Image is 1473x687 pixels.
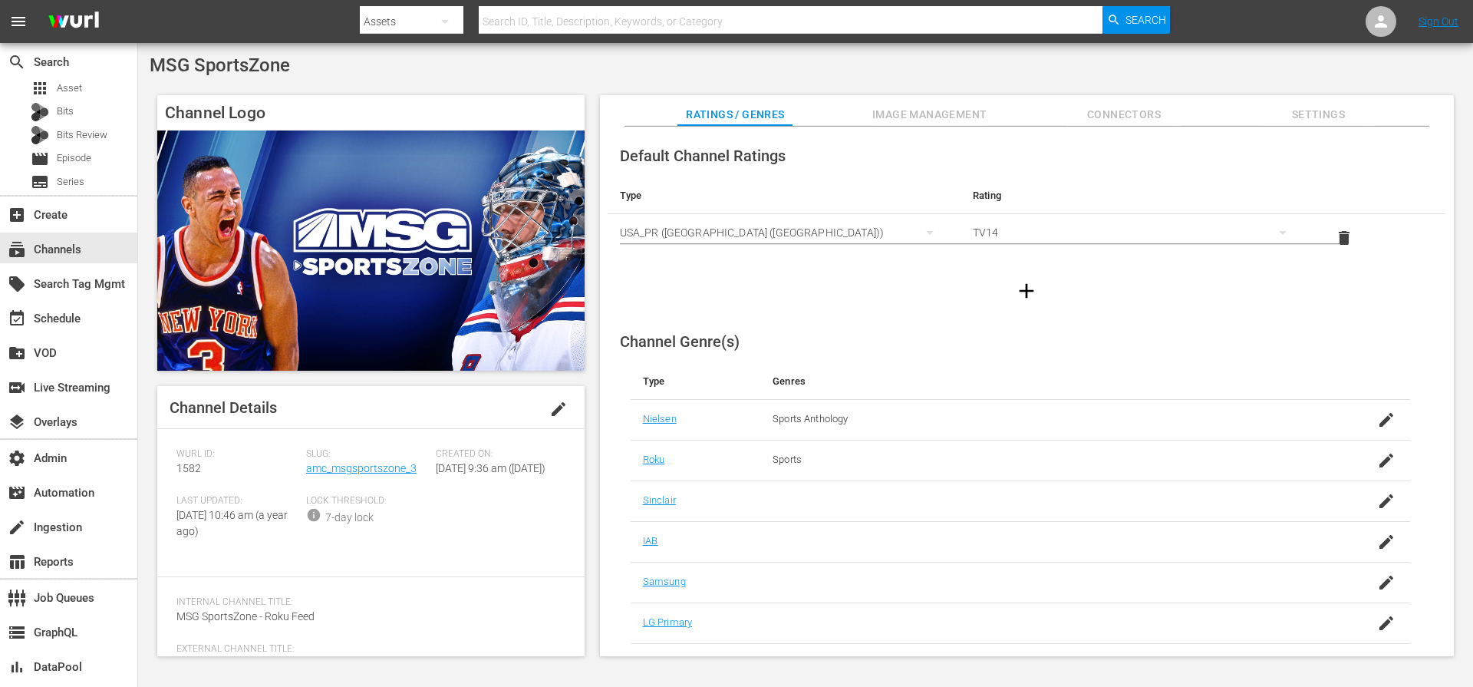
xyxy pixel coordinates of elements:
[643,576,686,587] a: Samsung
[306,495,428,507] span: Lock Threshold:
[9,12,28,31] span: menu
[8,484,26,502] span: Automation
[325,510,374,526] div: 7-day lock
[620,332,740,351] span: Channel Genre(s)
[157,95,585,130] h4: Channel Logo
[677,105,793,124] span: Ratings / Genres
[540,391,577,428] button: edit
[8,344,26,362] span: VOD
[643,413,677,424] a: Nielsen
[31,103,49,121] div: Bits
[8,53,26,71] span: Search
[8,589,26,607] span: Job Queues
[973,211,1301,254] div: TV14
[1125,6,1166,34] span: Search
[57,150,91,166] span: Episode
[620,147,786,165] span: Default Channel Ratings
[8,518,26,537] span: Ingestion
[31,79,49,97] span: Asset
[150,54,290,76] span: MSG SportsZone
[8,623,26,642] span: GraphQL
[8,275,26,293] span: Search Tag Mgmt
[1419,15,1458,28] a: Sign Out
[170,398,277,417] span: Channel Details
[631,363,760,400] th: Type
[176,610,315,623] span: MSG SportsZone - Roku Feed
[436,462,545,474] span: [DATE] 9:36 am ([DATE])
[31,150,49,168] span: Episode
[306,448,428,461] span: Slug:
[8,449,26,467] span: Admin
[961,177,1313,214] th: Rating
[157,130,585,371] img: MSG SportsZone
[1102,6,1170,34] button: Search
[8,240,26,259] span: Channels
[31,173,49,191] span: Series
[620,211,948,254] div: USA_PR ([GEOGRAPHIC_DATA] ([GEOGRAPHIC_DATA]))
[57,104,74,119] span: Bits
[176,509,288,537] span: [DATE] 10:46 am (a year ago)
[643,535,657,547] a: IAB
[436,448,558,461] span: Created On:
[1260,105,1376,124] span: Settings
[37,4,110,40] img: ans4CAIJ8jUAAAAAAAAAAAAAAAAAAAAAAAAgQb4GAAAAAAAAAAAAAAAAAAAAAAAAJMjXAAAAAAAAAAAAAAAAAAAAAAAAgAT5G...
[57,127,107,143] span: Bits Review
[1335,229,1353,247] span: delete
[57,174,84,190] span: Series
[306,462,417,474] a: amc_msgsportszone_3
[8,378,26,397] span: Live Streaming
[643,454,665,465] a: Roku
[176,495,298,507] span: Last Updated:
[57,81,82,96] span: Asset
[8,309,26,328] span: Schedule
[31,126,49,144] div: Bits Review
[8,206,26,224] span: Create
[643,494,676,506] a: Sinclair
[608,177,961,214] th: Type
[608,177,1446,262] table: simple table
[760,363,1323,400] th: Genres
[176,596,558,609] span: Internal Channel Title:
[8,553,26,571] span: Reports
[176,643,558,656] span: External Channel Title:
[1326,220,1363,256] button: delete
[8,658,26,676] span: DataPool
[176,448,298,461] span: Wurl ID:
[8,413,26,431] span: Overlays
[549,400,568,418] span: edit
[176,462,201,474] span: 1582
[643,616,692,628] a: LG Primary
[306,507,321,523] span: info
[1066,105,1181,124] span: Connectors
[872,105,987,124] span: Image Management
